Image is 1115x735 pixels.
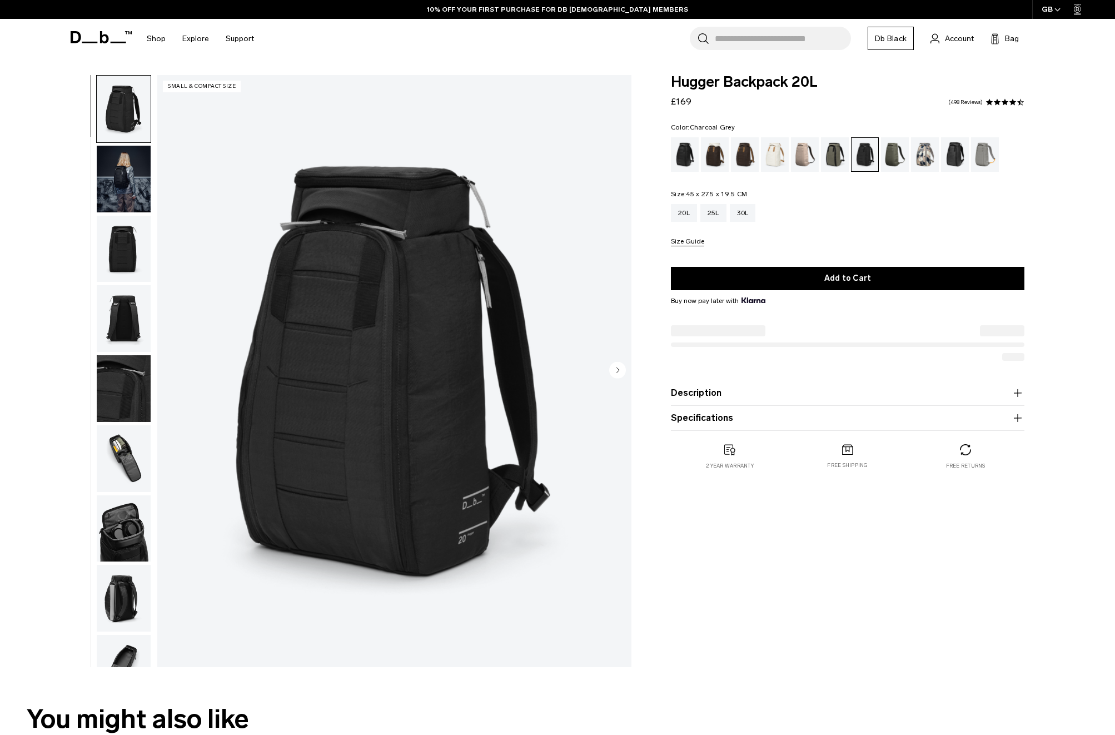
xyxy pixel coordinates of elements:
[941,137,969,172] a: Reflective Black
[671,96,691,107] span: £169
[821,137,849,172] a: Forest Green
[96,564,151,632] button: Hugger Backpack 20L Charcoal Grey
[881,137,909,172] a: Moss Green
[97,216,151,282] img: Hugger Backpack 20L Charcoal Grey
[671,137,699,172] a: Black Out
[851,137,879,172] a: Charcoal Grey
[427,4,688,14] a: 10% OFF YOUR FIRST PURCHASE FOR DB [DEMOGRAPHIC_DATA] MEMBERS
[97,355,151,422] img: Hugger Backpack 20L Charcoal Grey
[686,190,747,198] span: 45 x 27.5 x 19.5 CM
[96,145,151,213] button: Hugger Backpack 20L Charcoal Grey
[163,81,241,92] p: Small & Compact Size
[96,495,151,563] button: Hugger Backpack 20L Charcoal Grey
[731,137,759,172] a: Espresso
[97,76,151,142] img: Hugger Backpack 20L Charcoal Grey
[948,100,983,105] a: 498 reviews
[96,425,151,493] button: Hugger Backpack 20L Charcoal Grey
[138,19,262,58] nav: Main Navigation
[946,462,985,470] p: Free returns
[671,386,1024,400] button: Description
[97,565,151,632] img: Hugger Backpack 20L Charcoal Grey
[609,361,626,380] button: Next slide
[671,124,735,131] legend: Color:
[671,75,1024,90] span: Hugger Backpack 20L
[97,285,151,352] img: Hugger Backpack 20L Charcoal Grey
[671,191,747,197] legend: Size:
[97,635,151,702] img: Hugger Backpack 20L Charcoal Grey
[827,461,868,469] p: Free shipping
[868,27,914,50] a: Db Black
[761,137,789,172] a: Oatmilk
[97,146,151,212] img: Hugger Backpack 20L Charcoal Grey
[700,204,726,222] a: 25L
[96,215,151,283] button: Hugger Backpack 20L Charcoal Grey
[182,19,209,58] a: Explore
[671,238,704,246] button: Size Guide
[671,296,765,306] span: Buy now pay later with
[157,75,631,667] li: 1 / 10
[791,137,819,172] a: Fogbow Beige
[930,32,974,45] a: Account
[690,123,735,131] span: Charcoal Grey
[911,137,939,172] a: Line Cluster
[96,634,151,702] button: Hugger Backpack 20L Charcoal Grey
[1005,33,1019,44] span: Bag
[671,204,697,222] a: 20L
[730,204,756,222] a: 30L
[226,19,254,58] a: Support
[97,495,151,562] img: Hugger Backpack 20L Charcoal Grey
[990,32,1019,45] button: Bag
[706,462,754,470] p: 2 year warranty
[741,297,765,303] img: {"height" => 20, "alt" => "Klarna"}
[96,355,151,423] button: Hugger Backpack 20L Charcoal Grey
[701,137,729,172] a: Cappuccino
[97,425,151,492] img: Hugger Backpack 20L Charcoal Grey
[96,75,151,143] button: Hugger Backpack 20L Charcoal Grey
[971,137,999,172] a: Sand Grey
[147,19,166,58] a: Shop
[945,33,974,44] span: Account
[157,75,631,667] img: Hugger Backpack 20L Charcoal Grey
[671,267,1024,290] button: Add to Cart
[671,411,1024,425] button: Specifications
[96,285,151,352] button: Hugger Backpack 20L Charcoal Grey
